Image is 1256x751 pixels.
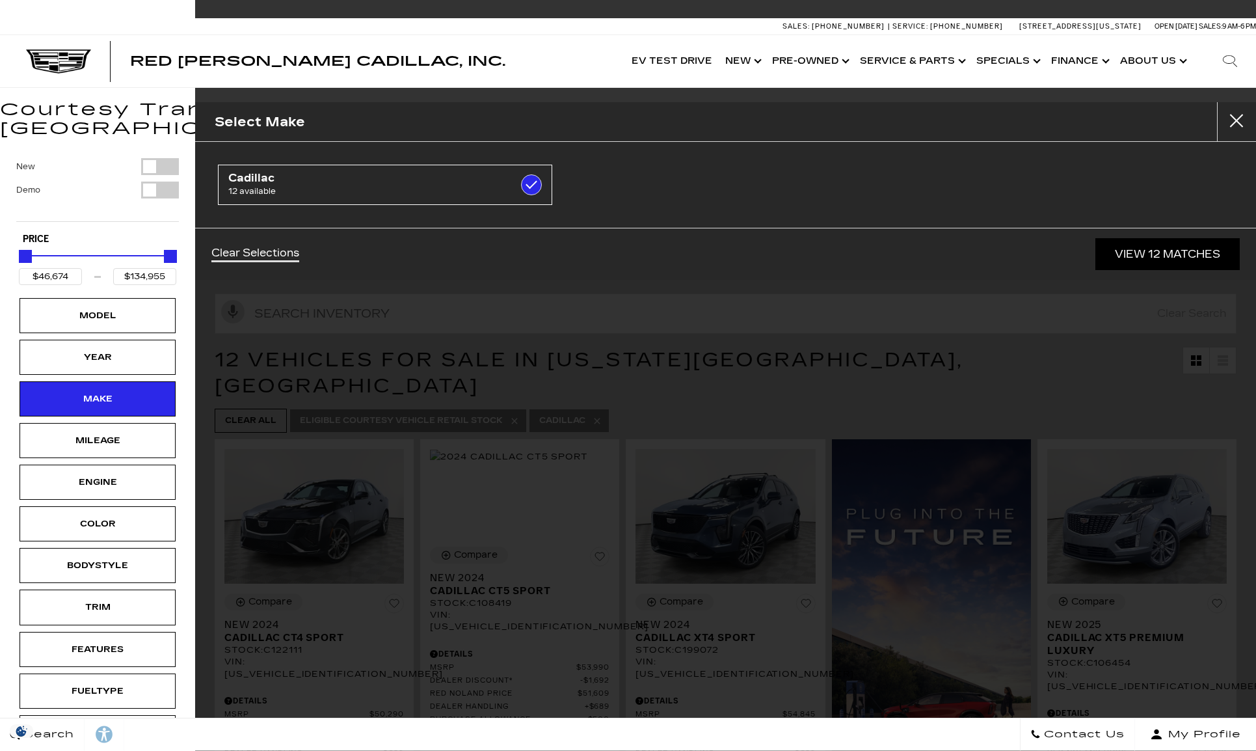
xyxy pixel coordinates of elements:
span: Red [PERSON_NAME] Cadillac, Inc. [130,53,505,69]
a: Service & Parts [853,35,970,87]
input: Minimum [19,268,82,285]
div: Trim [65,600,130,614]
span: Sales: [782,22,810,31]
div: TransmissionTransmission [20,715,176,750]
div: Year [65,350,130,364]
div: Price [19,245,176,285]
img: Cadillac Dark Logo with Cadillac White Text [26,49,91,74]
div: Mileage [65,433,130,448]
div: Filter by Vehicle Type [16,158,179,221]
div: FeaturesFeatures [20,632,176,667]
a: Contact Us [1020,718,1135,751]
div: Model [65,308,130,323]
div: ColorColor [20,506,176,541]
a: [STREET_ADDRESS][US_STATE] [1019,22,1142,31]
div: MakeMake [20,381,176,416]
a: New [719,35,766,87]
a: Service: [PHONE_NUMBER] [888,23,1006,30]
div: Maximum Price [164,250,177,263]
button: Open user profile menu [1135,718,1256,751]
div: Fueltype [65,684,130,698]
div: Engine [65,475,130,489]
a: About Us [1114,35,1191,87]
span: 12 available [228,185,494,198]
div: EngineEngine [20,465,176,500]
a: Sales: [PHONE_NUMBER] [782,23,888,30]
span: 9 AM-6 PM [1222,22,1256,31]
div: TrimTrim [20,590,176,625]
span: Search [20,726,74,744]
div: YearYear [20,340,176,375]
a: EV Test Drive [625,35,719,87]
div: MileageMileage [20,423,176,458]
a: Pre-Owned [766,35,853,87]
div: Make [65,392,130,406]
div: BodystyleBodystyle [20,548,176,583]
a: View 12 Matches [1095,238,1240,270]
a: Cadillac12 available [218,165,552,205]
section: Click to Open Cookie Consent Modal [7,724,36,738]
div: Bodystyle [65,558,130,573]
a: Clear Selections [211,247,299,262]
span: Contact Us [1041,726,1125,744]
div: Features [65,642,130,657]
span: Cadillac [228,172,494,185]
button: close [1217,102,1256,141]
span: My Profile [1163,726,1241,744]
div: Minimum Price [19,250,32,263]
span: [PHONE_NUMBER] [812,22,885,31]
span: Service: [892,22,928,31]
input: Maximum [113,268,176,285]
h2: Select Make [215,111,305,133]
h5: Price [23,234,172,245]
div: ModelModel [20,298,176,333]
a: Specials [970,35,1045,87]
img: Opt-Out Icon [7,724,36,738]
a: Finance [1045,35,1114,87]
a: Red [PERSON_NAME] Cadillac, Inc. [130,55,505,68]
span: Sales: [1199,22,1222,31]
div: FueltypeFueltype [20,674,176,709]
label: New [16,160,35,173]
span: [PHONE_NUMBER] [930,22,1003,31]
div: Color [65,517,130,531]
span: Open [DATE] [1155,22,1197,31]
label: Demo [16,184,40,197]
